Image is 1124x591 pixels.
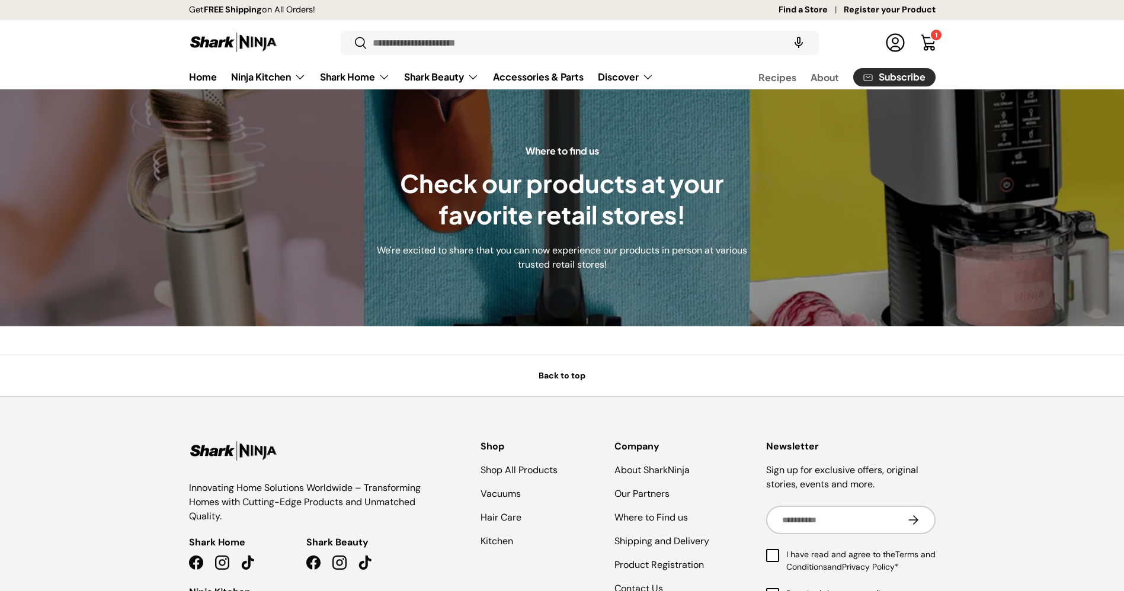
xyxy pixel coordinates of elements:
span: Shark Home [189,535,245,550]
summary: Shark Home [313,65,397,89]
a: Shark Beauty [404,65,479,89]
nav: Primary [189,65,654,89]
a: Vacuums [481,487,521,500]
a: Subscribe [853,68,936,86]
a: Accessories & Parts [493,65,584,88]
p: Where to find us [376,144,749,158]
summary: Discover [591,65,661,89]
h2: Newsletter [766,439,936,454]
h1: Check our products at your favorite retail stores! [376,168,749,232]
a: Where to Find us [614,511,688,523]
p: Innovating Home Solutions Worldwide – Transforming Homes with Cutting-Edge Products and Unmatched... [189,481,424,523]
a: Shipping and Delivery [614,535,709,547]
p: We're excited to share that you can now experience our products in person at various trusted reta... [376,243,749,272]
span: 1 [935,31,937,39]
summary: Ninja Kitchen [224,65,313,89]
a: Ninja Kitchen [231,65,306,89]
a: Product Registration [614,558,704,571]
a: Kitchen [481,535,513,547]
a: About [811,66,839,89]
a: Shark Home [320,65,390,89]
span: Subscribe [879,72,926,82]
a: Register your Product [844,4,936,17]
strong: FREE Shipping [204,4,262,15]
a: Shop All Products [481,464,558,476]
a: Recipes [758,66,796,89]
span: I have read and agree to the and * [786,548,936,573]
a: About SharkNinja [614,464,690,476]
summary: Shark Beauty [397,65,486,89]
a: Find a Store [779,4,844,17]
a: Hair Care [481,511,521,523]
a: Discover [598,65,654,89]
a: Terms and Conditions [786,549,936,572]
nav: Secondary [730,65,936,89]
span: Shark Beauty [306,535,369,550]
p: Get on All Orders! [189,4,315,17]
p: Sign up for exclusive offers, original stories, events and more. [766,463,936,492]
speech-search-button: Search by voice [780,30,818,56]
img: Shark Ninja Philippines [189,31,278,54]
a: Home [189,65,217,88]
a: Privacy Policy [842,561,895,572]
a: Our Partners [614,487,670,500]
